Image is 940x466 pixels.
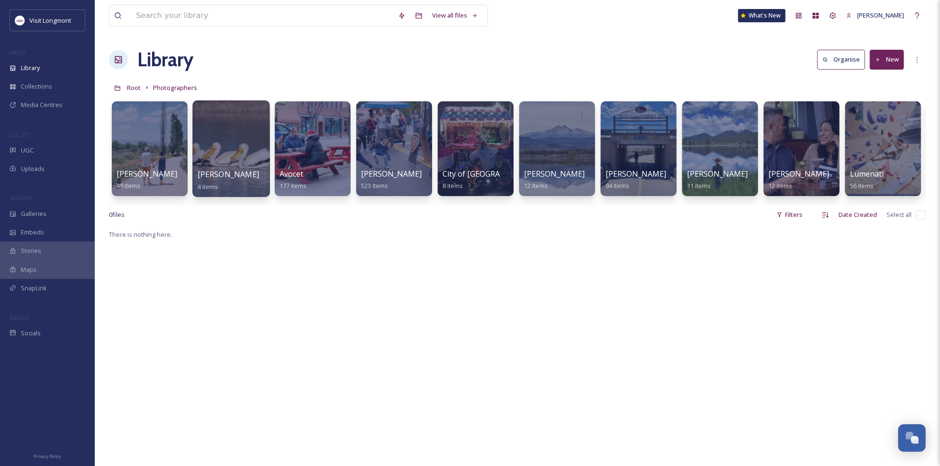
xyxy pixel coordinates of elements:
span: [PERSON_NAME] [198,169,260,179]
a: What's New [738,9,786,22]
span: Uploads [21,164,45,173]
span: Galleries [21,209,46,218]
span: Collections [21,82,52,91]
span: 12 items [768,181,792,190]
span: 49 items [117,181,140,190]
span: Photographers [153,83,197,92]
a: [PERSON_NAME]94 items [606,170,666,190]
span: [PERSON_NAME] [117,169,177,179]
a: Library [137,45,193,74]
button: New [870,50,904,69]
span: [PERSON_NAME] [857,11,904,19]
span: 4 items [198,182,218,190]
span: SnapLink [21,284,47,293]
span: Avocet [280,169,303,179]
span: Select all [886,210,912,219]
span: SOCIALS [9,314,28,321]
span: Maps [21,265,36,274]
span: 56 items [850,181,874,190]
span: Lumenati [850,169,884,179]
span: 0 file s [109,210,125,219]
a: [PERSON_NAME]12 items [524,170,585,190]
a: [PERSON_NAME]11 items [687,170,748,190]
span: [PERSON_NAME] [361,169,422,179]
span: 11 items [687,181,711,190]
a: Root [127,82,141,93]
span: UGC [21,146,34,155]
a: [PERSON_NAME]49 items [117,170,177,190]
span: [PERSON_NAME] [768,169,829,179]
span: Privacy Policy [34,453,61,459]
span: 12 items [524,181,548,190]
a: [PERSON_NAME]523 items [361,170,422,190]
span: [PERSON_NAME] [606,169,666,179]
span: Root [127,83,141,92]
span: [PERSON_NAME] [687,169,748,179]
span: Media Centres [21,100,63,109]
a: [PERSON_NAME]4 items [198,170,260,191]
span: MEDIA [9,49,26,56]
span: City of [GEOGRAPHIC_DATA] [443,169,543,179]
a: Avocet177 items [280,170,307,190]
span: Visit Longmont [29,16,71,25]
input: Search your library [131,5,393,26]
button: Organise [817,50,865,69]
div: Date Created [834,206,882,224]
span: Stories [21,246,41,255]
span: 523 items [361,181,388,190]
div: Filters [772,206,807,224]
a: View all files [427,6,483,25]
span: 8 items [443,181,463,190]
span: [PERSON_NAME] [524,169,585,179]
button: Open Chat [898,424,926,452]
a: City of [GEOGRAPHIC_DATA]8 items [443,170,543,190]
a: [PERSON_NAME]12 items [768,170,829,190]
span: Library [21,63,40,72]
a: Organise [817,50,870,69]
img: longmont.jpg [15,16,25,25]
span: There is nothing here. [109,230,172,239]
a: Lumenati56 items [850,170,884,190]
span: 94 items [606,181,629,190]
span: Embeds [21,228,44,237]
a: Photographers [153,82,197,93]
span: Socials [21,329,41,338]
span: COLLECT [9,131,30,138]
a: [PERSON_NAME] [841,6,909,25]
span: 177 items [280,181,307,190]
span: WIDGETS [9,195,31,202]
a: Privacy Policy [34,450,61,461]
